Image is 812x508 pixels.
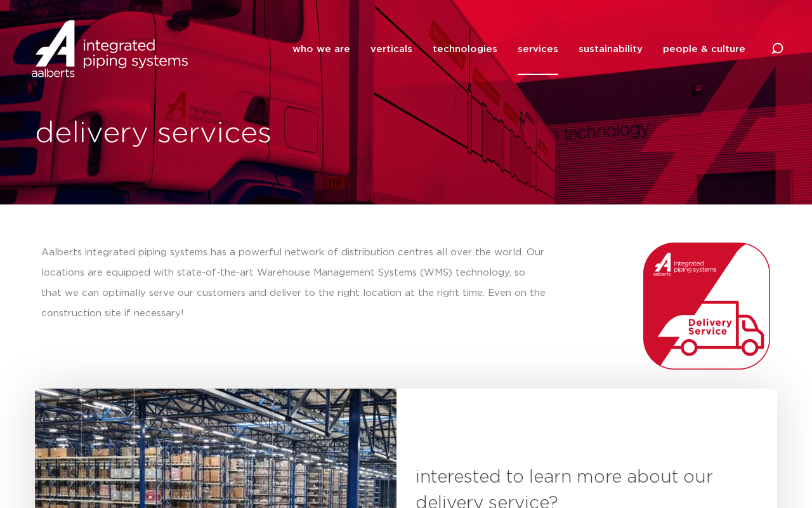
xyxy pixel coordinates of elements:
a: verticals [370,23,412,75]
img: Aalberts_IPS_icon_delivery_service_rgb [643,243,770,370]
a: people & culture [663,23,745,75]
a: who we are [292,23,350,75]
p: Aalberts integrated piping systems has a powerful network of distribution centres all over the wo... [41,243,548,324]
nav: Menu [292,23,745,75]
a: sustainability [579,23,643,75]
h1: delivery services [35,114,400,154]
a: services [518,23,558,75]
a: technologies [433,23,497,75]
